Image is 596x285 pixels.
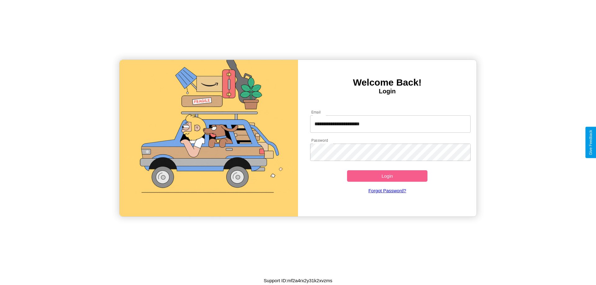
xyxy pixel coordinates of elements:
button: Login [347,170,427,182]
h4: Login [298,88,476,95]
p: Support ID: mf2a4rx2y31k2xvzms [264,276,332,285]
h3: Welcome Back! [298,77,476,88]
label: Password [311,138,328,143]
a: Forgot Password? [307,182,468,199]
img: gif [120,60,298,216]
div: Give Feedback [589,130,593,155]
label: Email [311,109,321,115]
